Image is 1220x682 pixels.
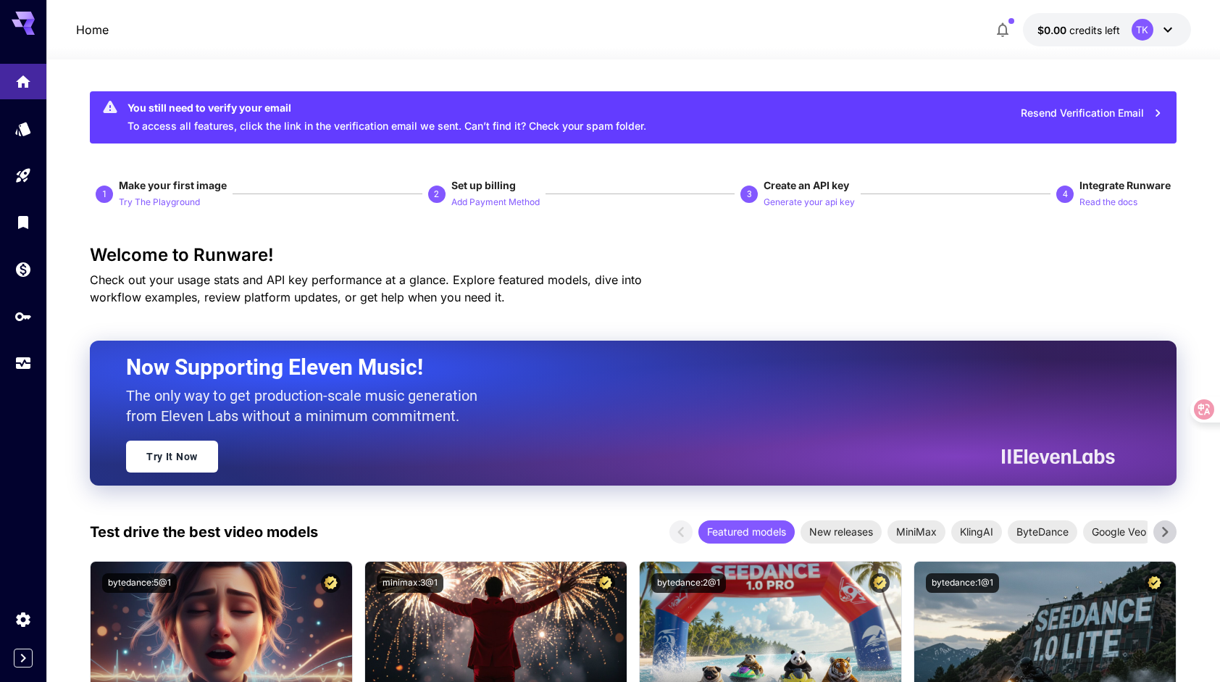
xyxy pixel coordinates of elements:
div: MiniMax [887,520,945,544]
span: credits left [1069,24,1120,36]
div: KlingAI [951,520,1002,544]
button: Resend Verification Email [1013,99,1171,128]
div: To access all features, click the link in the verification email we sent. Can’t find it? Check yo... [128,96,646,139]
button: Expand sidebar [14,649,33,668]
button: $0.00TK [1023,13,1191,46]
p: Read the docs [1079,196,1137,209]
p: Add Payment Method [451,196,540,209]
span: Make your first image [119,179,227,191]
button: Add Payment Method [451,193,540,210]
div: Featured models [698,520,795,544]
div: TK [1132,19,1153,41]
span: Create an API key [764,179,849,191]
span: New releases [801,524,882,539]
p: Test drive the best video models [90,521,318,543]
button: bytedance:2@1 [651,573,726,593]
div: Wallet [14,260,32,278]
button: bytedance:1@1 [926,573,999,593]
p: 4 [1063,188,1068,201]
div: Settings [14,610,32,628]
a: Home [76,21,109,38]
div: Google Veo [1083,520,1155,544]
button: Read the docs [1079,193,1137,210]
div: New releases [801,520,882,544]
span: Featured models [698,524,795,539]
span: Google Veo [1083,524,1155,539]
p: Generate your api key [764,196,855,209]
h3: Welcome to Runware! [90,245,1177,265]
p: Try The Playground [119,196,200,209]
div: Home [14,68,32,86]
h2: Now Supporting Eleven Music! [126,354,1104,381]
div: $0.00 [1037,22,1120,38]
p: 1 [102,188,107,201]
button: Certified Model – Vetted for best performance and includes a commercial license. [870,573,890,593]
span: Integrate Runware [1079,179,1171,191]
div: Playground [14,167,32,185]
button: minimax:3@1 [377,573,443,593]
div: Library [14,213,32,231]
p: 2 [434,188,439,201]
p: The only way to get production-scale music generation from Eleven Labs without a minimum commitment. [126,386,488,426]
span: Set up billing [451,179,516,191]
span: Check out your usage stats and API key performance at a glance. Explore featured models, dive int... [90,273,642,304]
div: Usage [14,354,32,373]
div: API Keys [14,307,32,325]
span: KlingAI [951,524,1002,539]
button: Certified Model – Vetted for best performance and includes a commercial license. [1145,573,1164,593]
a: Try It Now [126,441,218,473]
nav: breadcrumb [76,21,109,38]
button: Certified Model – Vetted for best performance and includes a commercial license. [321,573,340,593]
p: 3 [747,188,752,201]
button: bytedance:5@1 [102,573,177,593]
button: Try The Playground [119,193,200,210]
span: $0.00 [1037,24,1069,36]
div: ByteDance [1008,520,1077,544]
span: ByteDance [1008,524,1077,539]
button: Generate your api key [764,193,855,210]
button: Certified Model – Vetted for best performance and includes a commercial license. [596,573,615,593]
span: MiniMax [887,524,945,539]
div: You still need to verify your email [128,100,646,115]
div: Models [14,120,32,138]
